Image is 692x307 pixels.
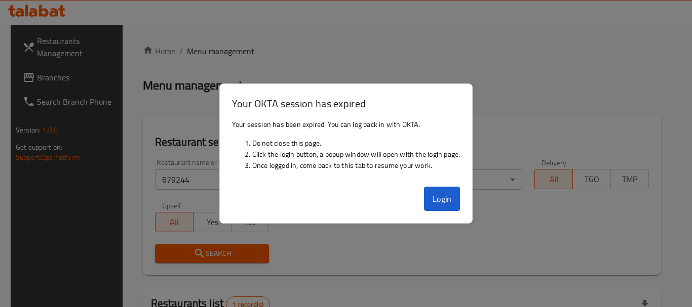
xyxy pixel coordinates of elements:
button: Login [424,187,460,211]
li: Do not close this page. [252,138,460,149]
li: Click the login button, a popup window will open with the login page. [252,149,460,160]
h3: Your OKTA session has expired [232,96,460,111]
li: Once logged in, come back to this tab to resume your work. [252,160,460,171]
div: Your session has been expired. You can log back in with OKTA. [220,115,473,183]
